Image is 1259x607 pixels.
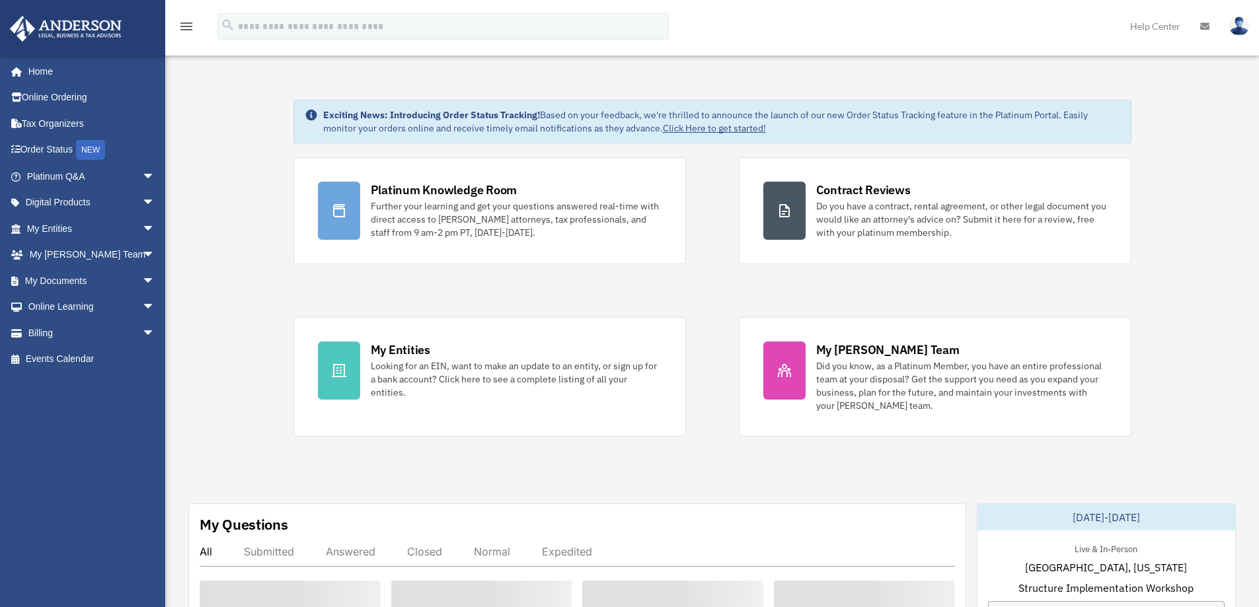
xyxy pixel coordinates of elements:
div: Did you know, as a Platinum Member, you have an entire professional team at your disposal? Get th... [816,359,1107,412]
a: Order StatusNEW [9,137,175,164]
span: arrow_drop_down [142,215,169,242]
div: Normal [474,545,510,558]
span: [GEOGRAPHIC_DATA], [US_STATE] [1025,559,1187,575]
i: search [221,18,235,32]
div: My [PERSON_NAME] Team [816,341,960,358]
div: Expedited [542,545,592,558]
div: Further your learning and get your questions answered real-time with direct access to [PERSON_NAM... [371,199,662,239]
span: Structure Implementation Workshop [1018,580,1194,596]
a: Click Here to get started! [663,122,766,134]
strong: Exciting News: Introducing Order Status Tracking! [323,109,540,121]
a: My Entitiesarrow_drop_down [9,215,175,242]
a: Online Learningarrow_drop_down [9,294,175,320]
a: Platinum Q&Aarrow_drop_down [9,163,175,190]
div: [DATE]-[DATE] [977,504,1235,530]
div: Looking for an EIN, want to make an update to an entity, or sign up for a bank account? Click her... [371,359,662,399]
a: My Entities Looking for an EIN, want to make an update to an entity, or sign up for a bank accoun... [293,317,686,437]
div: Answered [326,545,375,558]
a: Billingarrow_drop_down [9,320,175,346]
div: Do you have a contract, rental agreement, or other legal document you would like an attorney's ad... [816,199,1107,239]
a: Online Ordering [9,85,175,111]
a: Tax Organizers [9,110,175,137]
div: My Entities [371,341,430,358]
span: arrow_drop_down [142,320,169,347]
a: My [PERSON_NAME] Teamarrow_drop_down [9,242,175,268]
a: My Documentsarrow_drop_down [9,268,175,294]
span: arrow_drop_down [142,294,169,321]
a: Home [9,58,169,85]
div: Platinum Knowledge Room [371,182,517,198]
i: menu [178,18,194,34]
a: Platinum Knowledge Room Further your learning and get your questions answered real-time with dire... [293,157,686,264]
div: Closed [407,545,442,558]
a: Events Calendar [9,346,175,373]
img: User Pic [1229,17,1249,36]
a: menu [178,23,194,34]
span: arrow_drop_down [142,268,169,295]
div: Contract Reviews [816,182,911,198]
a: My [PERSON_NAME] Team Did you know, as a Platinum Member, you have an entire professional team at... [739,317,1131,437]
span: arrow_drop_down [142,242,169,269]
img: Anderson Advisors Platinum Portal [6,16,126,42]
div: Live & In-Person [1064,541,1148,555]
a: Contract Reviews Do you have a contract, rental agreement, or other legal document you would like... [739,157,1131,264]
div: My Questions [200,515,288,534]
a: Digital Productsarrow_drop_down [9,190,175,216]
div: NEW [76,140,105,160]
div: All [200,545,212,558]
div: Submitted [244,545,294,558]
div: Based on your feedback, we're thrilled to announce the launch of our new Order Status Tracking fe... [323,108,1120,135]
span: arrow_drop_down [142,163,169,190]
span: arrow_drop_down [142,190,169,217]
